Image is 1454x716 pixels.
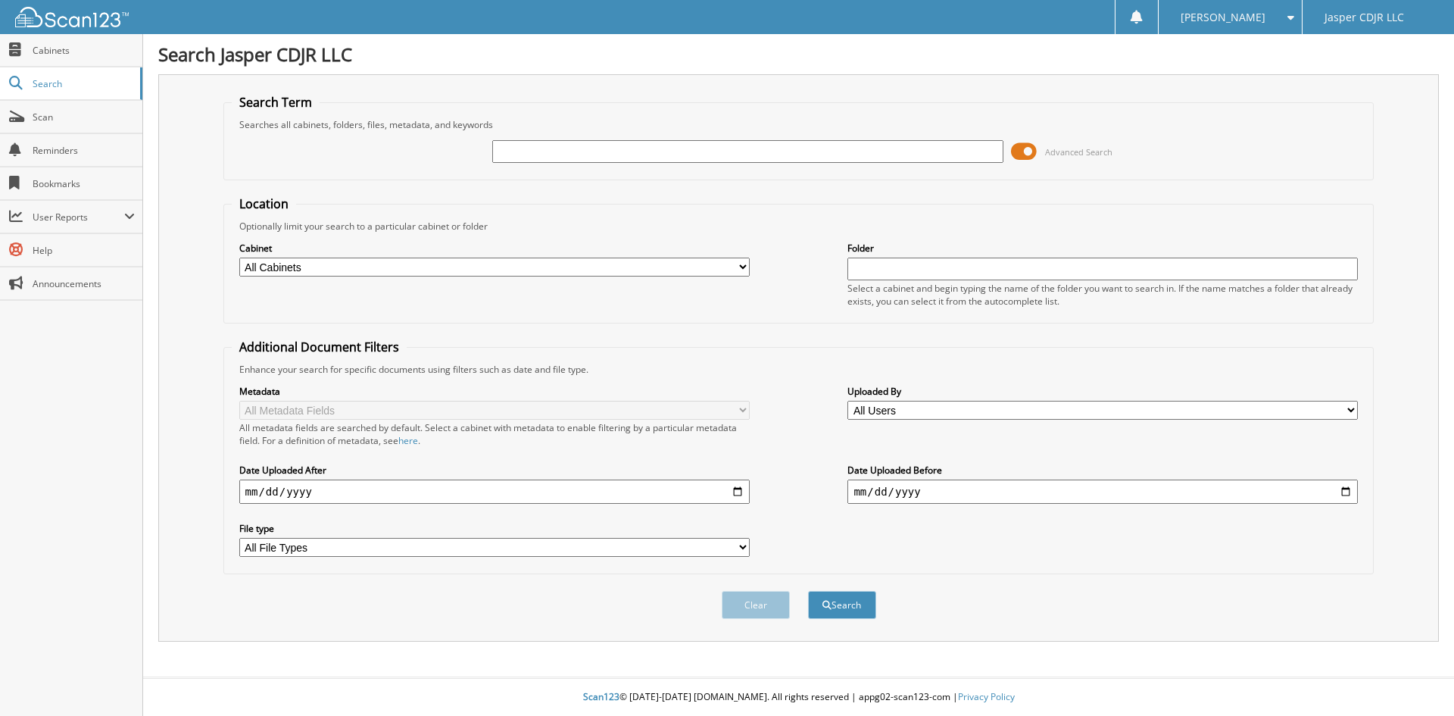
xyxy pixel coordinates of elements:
a: Privacy Policy [958,690,1015,703]
label: Folder [847,242,1358,255]
div: Enhance your search for specific documents using filters such as date and file type. [232,363,1366,376]
span: Cabinets [33,44,135,57]
div: Optionally limit your search to a particular cabinet or folder [232,220,1366,233]
label: File type [239,522,750,535]
h1: Search Jasper CDJR LLC [158,42,1439,67]
button: Clear [722,591,790,619]
legend: Additional Document Filters [232,339,407,355]
span: Search [33,77,133,90]
span: Jasper CDJR LLC [1325,13,1404,22]
img: scan123-logo-white.svg [15,7,129,27]
span: Advanced Search [1045,146,1112,158]
span: User Reports [33,211,124,224]
iframe: Chat Widget [1378,643,1454,716]
div: Searches all cabinets, folders, files, metadata, and keywords [232,118,1366,131]
div: © [DATE]-[DATE] [DOMAIN_NAME]. All rights reserved | appg02-scan123-com | [143,679,1454,716]
label: Uploaded By [847,385,1358,398]
span: Bookmarks [33,177,135,190]
span: Scan [33,111,135,124]
legend: Location [232,195,296,212]
span: Help [33,244,135,257]
a: here [398,434,418,447]
span: Announcements [33,277,135,290]
label: Date Uploaded Before [847,464,1358,477]
span: [PERSON_NAME] [1181,13,1265,22]
div: All metadata fields are searched by default. Select a cabinet with metadata to enable filtering b... [239,421,750,447]
span: Reminders [33,144,135,157]
input: start [239,480,750,504]
label: Cabinet [239,242,750,255]
input: end [847,480,1358,504]
div: Select a cabinet and begin typing the name of the folder you want to search in. If the name match... [847,282,1358,308]
span: Scan123 [583,690,619,703]
label: Metadata [239,385,750,398]
button: Search [808,591,876,619]
label: Date Uploaded After [239,464,750,477]
legend: Search Term [232,94,320,111]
